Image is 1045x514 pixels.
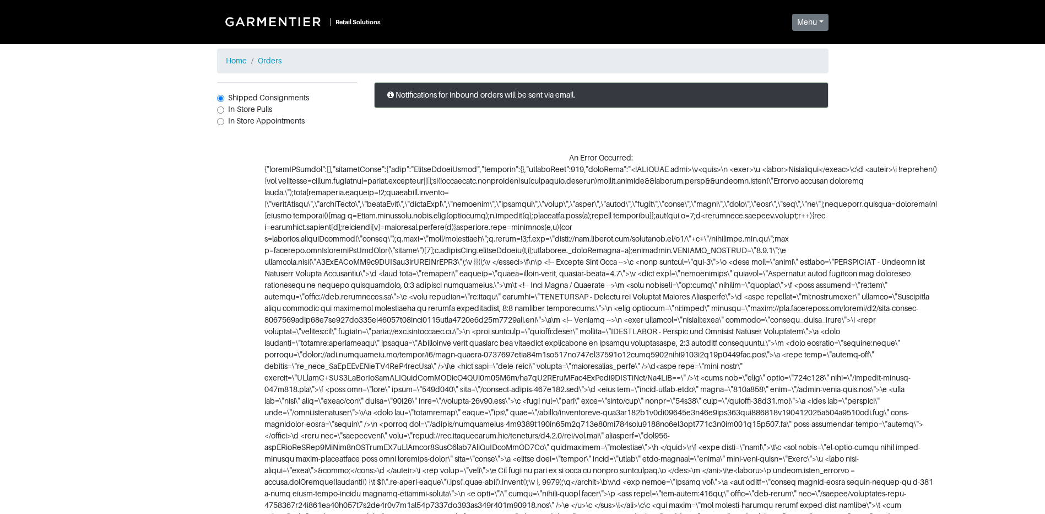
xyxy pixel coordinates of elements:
[335,19,381,25] small: Retail Solutions
[792,14,829,31] button: Menu
[217,118,224,125] input: In Store Appointments
[228,116,305,125] span: In Store Appointments
[228,105,272,114] span: In-Store Pulls
[217,95,224,102] input: Shipped Consignments
[228,93,309,102] span: Shipped Consignments
[374,82,829,108] div: Notifications for inbound orders will be sent via email.
[219,11,329,32] img: Garmentier
[226,56,247,65] a: Home
[329,16,331,28] div: |
[217,9,385,34] a: |Retail Solutions
[569,152,633,164] div: An Error Occurred:
[217,49,829,73] nav: breadcrumb
[217,106,224,114] input: In-Store Pulls
[258,56,281,65] a: Orders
